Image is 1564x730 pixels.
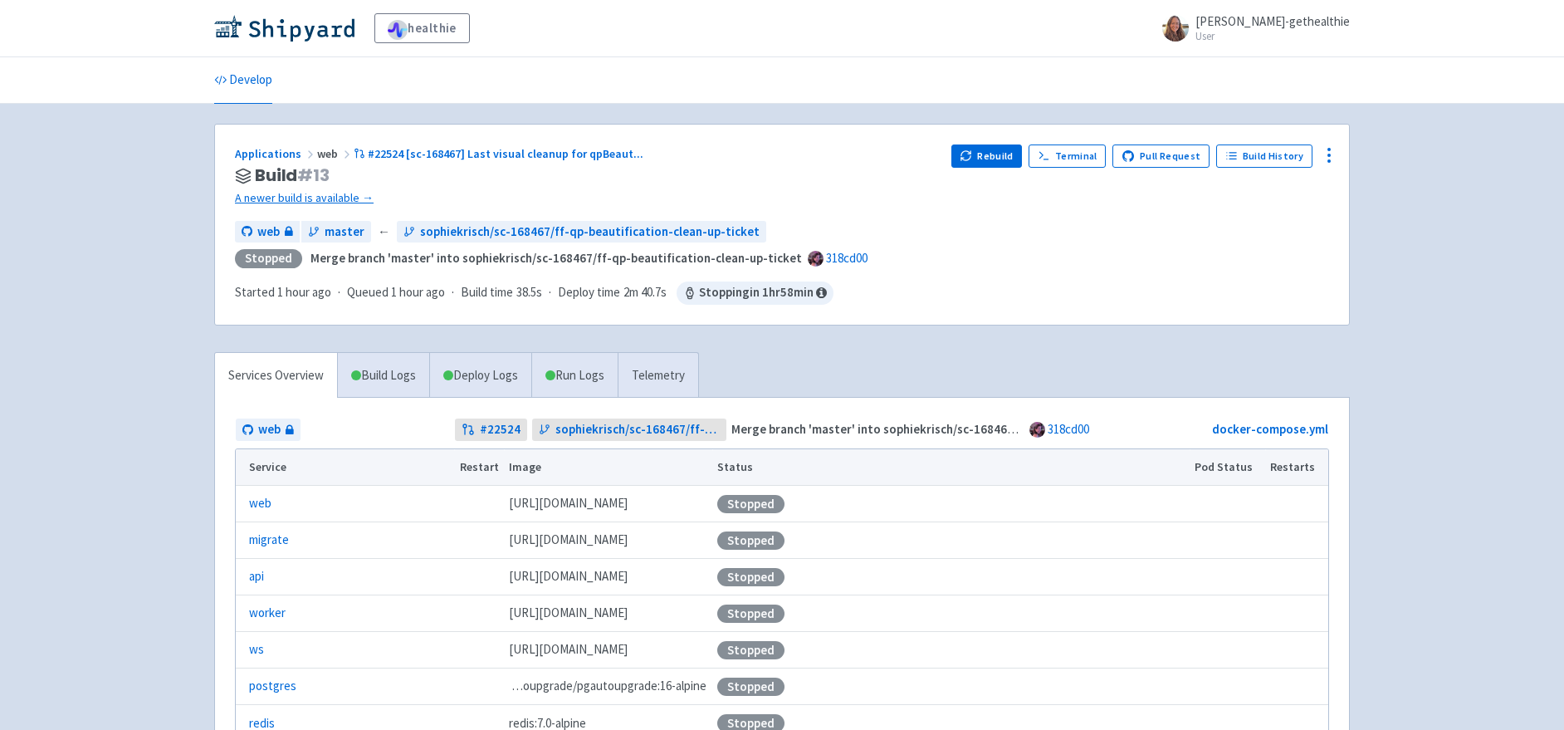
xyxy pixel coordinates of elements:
span: Started [235,284,331,300]
span: [PERSON_NAME]-gethealthie [1195,13,1350,29]
a: #22524 [455,419,527,441]
a: web [249,494,271,513]
a: web [235,221,300,243]
a: Terminal [1029,145,1106,168]
span: Build time [461,283,513,302]
th: Image [504,449,712,486]
a: Applications [235,146,317,161]
span: [DOMAIN_NAME][URL] [509,494,628,513]
a: api [249,567,264,586]
a: sophiekrisch/sc-168467/ff-qp-beautification-clean-up-ticket [532,419,727,441]
span: sophiekrisch/sc-168467/ff-qp-beautification-clean-up-ticket [555,420,721,439]
time: 1 hour ago [391,284,445,300]
span: [DOMAIN_NAME][URL] [509,531,628,550]
img: Shipyard logo [214,15,354,42]
span: [DOMAIN_NAME][URL] [509,567,628,586]
button: Rebuild [951,145,1023,168]
time: 1 hour ago [277,284,331,300]
th: Service [236,449,454,486]
span: web [317,146,354,161]
span: web [257,223,280,242]
span: [DOMAIN_NAME][URL] [509,604,628,623]
div: Stopped [717,678,784,696]
span: web [258,420,281,439]
span: ← [378,223,390,242]
a: Services Overview [215,353,337,399]
div: Stopped [717,605,784,623]
div: Stopped [717,532,784,550]
a: ws [249,640,264,659]
div: Stopped [717,568,784,586]
div: Stopped [717,495,784,513]
a: migrate [249,531,289,550]
th: Restarts [1265,449,1328,486]
a: docker-compose.yml [1212,421,1328,437]
span: sophiekrisch/sc-168467/ff-qp-beautification-clean-up-ticket [420,223,760,242]
a: Build Logs [338,353,429,399]
th: Status [712,449,1190,486]
a: healthie [374,13,470,43]
a: Run Logs [531,353,618,399]
th: Pod Status [1190,449,1265,486]
div: Stopped [235,249,302,268]
a: postgres [249,677,296,696]
a: sophiekrisch/sc-168467/ff-qp-beautification-clean-up-ticket [397,221,766,243]
span: # 13 [297,164,330,187]
strong: Merge branch 'master' into sophiekrisch/sc-168467/ff-qp-beautification-clean-up-ticket [731,421,1223,437]
a: Deploy Logs [429,353,531,399]
a: Pull Request [1112,145,1210,168]
span: Deploy time [558,283,620,302]
span: [DOMAIN_NAME][URL] [509,640,628,659]
a: Build History [1216,145,1312,168]
span: pgautoupgrade/pgautoupgrade:16-alpine [509,677,706,696]
span: 38.5s [516,283,542,302]
a: master [301,221,371,243]
a: worker [249,604,286,623]
span: Build [255,166,330,185]
small: User [1195,31,1350,42]
a: [PERSON_NAME]-gethealthie User [1152,15,1350,42]
strong: Merge branch 'master' into sophiekrisch/sc-168467/ff-qp-beautification-clean-up-ticket [310,250,802,266]
div: · · · [235,282,833,305]
a: #22524 [sc-168467] Last visual cleanup for qpBeaut... [354,146,646,161]
a: A newer build is available → [235,189,938,208]
span: 2m 40.7s [623,283,667,302]
div: Stopped [717,641,784,659]
a: Telemetry [618,353,698,399]
a: 318cd00 [1048,421,1089,437]
a: 318cd00 [826,250,868,266]
a: web [236,419,301,441]
strong: # 22524 [480,420,521,439]
span: #22524 [sc-168467] Last visual cleanup for qpBeaut ... [368,146,643,161]
span: Stopping in 1 hr 58 min [677,282,833,305]
span: Queued [347,284,445,300]
a: Develop [214,57,272,104]
th: Restart [454,449,504,486]
span: master [325,223,364,242]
